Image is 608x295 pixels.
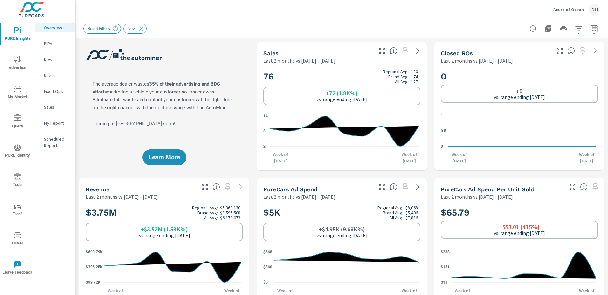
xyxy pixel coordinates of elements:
div: Fixed Ops [35,86,75,96]
button: Select Date Range [588,22,600,35]
p: Brand Avg: [388,74,409,79]
div: nav menu [0,19,35,282]
button: Make Fullscreen [200,182,210,192]
p: Brand Avg: [197,210,218,215]
p: $3,596,508 [220,210,240,215]
span: Learn More [149,154,180,160]
p: vs. range ending [DATE] [139,232,190,238]
button: Apply Filters [572,22,585,35]
span: Number of vehicles sold by the dealership over the selected date range. [Source: This data is sou... [390,47,397,55]
button: Make Fullscreen [377,182,387,192]
div: Reset Filters [83,24,121,34]
div: DH [589,4,600,15]
p: Week of [DATE] [576,151,598,164]
p: Last 2 months vs [DATE] - [DATE] [86,193,158,201]
span: Select a preset comparison range to save this widget [590,182,600,192]
div: Used [35,71,75,80]
p: All Avg: [390,215,403,220]
h2: $65.79 [441,207,598,218]
h5: Revenue [86,186,109,193]
h5: PureCars Ad Spend Per Unit Sold [441,186,535,193]
span: Tier2 [2,202,33,218]
span: My Market [2,85,33,101]
button: Make Fullscreen [377,46,387,56]
text: $690.79K [86,250,103,254]
span: Advertise [2,56,33,72]
h2: $5K [263,205,420,220]
p: Acura of Ocean [553,7,584,12]
p: vs. range ending [DATE] [494,94,545,100]
div: New [35,55,75,64]
div: My Report [35,118,75,128]
p: All Avg: [204,215,218,220]
div: Overview [35,23,75,32]
p: Sales [44,104,70,110]
p: My Report [44,120,70,126]
p: $7,836 [405,215,418,220]
p: 74 [413,74,418,79]
text: $288 [441,250,450,254]
text: 0.5 [441,129,446,134]
p: Week of [DATE] [448,151,470,164]
p: All Avg: [395,79,409,84]
h6: +0 [516,88,522,94]
h5: Sales [263,50,279,57]
text: $360 [263,265,272,269]
div: New [123,24,147,34]
span: Query [2,114,33,130]
p: Regional Avg: [383,69,409,74]
span: Tools [2,173,33,189]
p: Regional Avg: [377,205,403,210]
h2: $3.75M [86,205,243,220]
text: 14 [263,114,268,118]
p: Used [44,72,70,79]
text: 2 [263,144,266,148]
p: $5,496 [405,210,418,215]
div: Scheduled Reports [35,134,75,150]
h6: +$3.52M (1.53K%) [141,226,188,232]
p: PIPA [44,40,70,47]
p: vs. range ending [DATE] [494,230,545,236]
button: "Export Report to PDF" [542,22,555,35]
a: See more details in report [590,46,600,56]
p: vs. range ending [DATE] [316,232,368,238]
h6: +$4.95K (9.68K%) [319,226,365,232]
text: 1 [441,114,443,118]
span: PURE Identity [2,144,33,159]
p: $6,179,073 [220,215,240,220]
p: Overview [44,24,70,31]
span: New [124,26,140,31]
span: Driver [2,231,33,247]
p: New [44,56,70,63]
p: 127 [411,79,418,84]
span: Reset Filters [84,26,114,31]
p: Week of [DATE] [270,151,292,164]
div: Sales [35,102,75,112]
p: $8,068 [405,205,418,210]
text: $151 [441,265,450,269]
button: Print Report [557,22,570,35]
a: See more details in report [235,182,245,192]
text: $668 [263,250,272,254]
button: Make Fullscreen [555,46,565,56]
p: Scheduled Reports [44,136,70,148]
h2: 0 [441,71,598,82]
p: Brand Avg: [383,210,403,215]
button: Make Fullscreen [567,182,577,192]
span: Number of Repair Orders Closed by the selected dealership group over the selected time range. [So... [567,47,575,55]
p: Last 2 months vs [DATE] - [DATE] [441,57,513,65]
text: 0 [441,144,443,148]
span: Leave Feedback [2,261,33,276]
span: PURE Insights [2,27,33,42]
text: $13 [441,280,447,285]
h6: +72 (1.8K%) [326,90,358,96]
h5: Closed ROs [441,50,473,57]
p: $5,360,130 [220,205,240,210]
p: Fixed Ops [44,88,70,94]
span: Total cost of media for all PureCars channels for the selected dealership group over the selected... [390,183,397,191]
text: 8 [263,129,266,134]
a: See more details in report [413,182,423,192]
text: $395.25K [86,265,103,270]
p: Last 2 months vs [DATE] - [DATE] [263,57,335,65]
span: Select a preset comparison range to save this widget [400,182,410,192]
